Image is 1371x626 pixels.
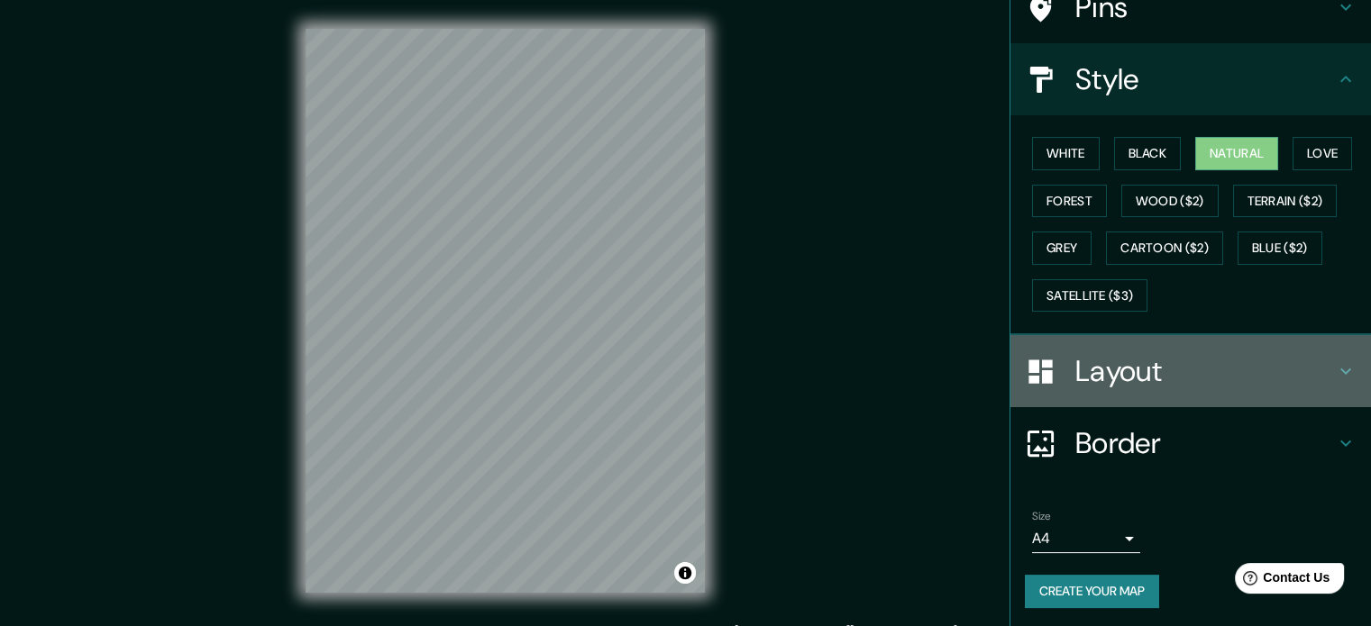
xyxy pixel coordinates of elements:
div: A4 [1032,524,1140,553]
button: Love [1293,137,1352,170]
button: Cartoon ($2) [1106,231,1223,265]
h4: Border [1075,425,1335,461]
button: Blue ($2) [1238,231,1322,265]
iframe: Help widget launcher [1211,556,1351,606]
canvas: Map [306,29,705,593]
h4: Style [1075,61,1335,97]
button: Black [1114,137,1182,170]
button: Grey [1032,231,1092,265]
h4: Layout [1075,353,1335,389]
button: Natural [1195,137,1278,170]
button: Satellite ($3) [1032,279,1147,313]
button: Forest [1032,185,1107,218]
button: Terrain ($2) [1233,185,1338,218]
button: White [1032,137,1100,170]
label: Size [1032,509,1051,524]
button: Create your map [1025,575,1159,608]
div: Layout [1010,335,1371,407]
div: Border [1010,407,1371,479]
div: Style [1010,43,1371,115]
button: Wood ($2) [1121,185,1219,218]
button: Toggle attribution [674,562,696,584]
